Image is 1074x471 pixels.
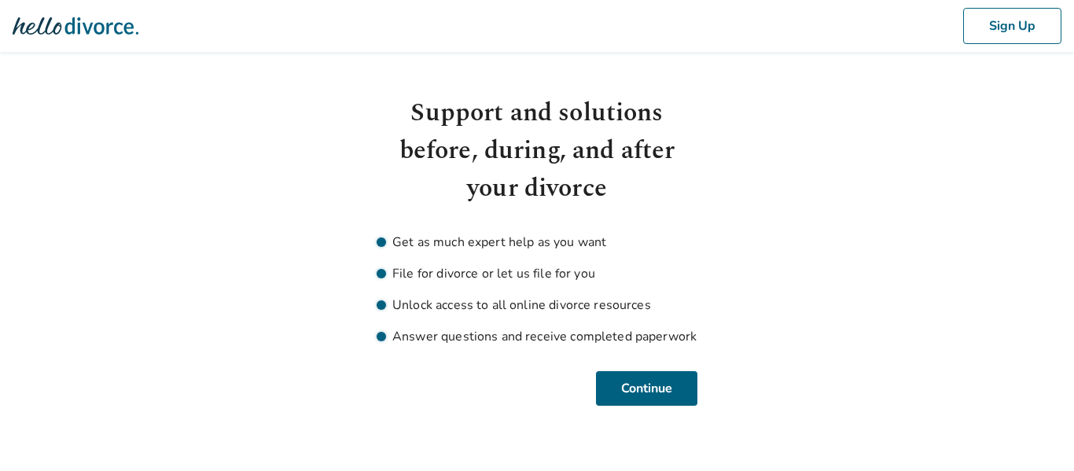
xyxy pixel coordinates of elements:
button: Continue [596,371,697,406]
li: Unlock access to all online divorce resources [377,296,697,315]
button: Sign Up [963,8,1061,44]
li: Get as much expert help as you want [377,233,697,252]
h1: Support and solutions before, during, and after your divorce [377,94,697,208]
li: Answer questions and receive completed paperwork [377,327,697,346]
img: Hello Divorce Logo [13,10,138,42]
li: File for divorce or let us file for you [377,264,697,283]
